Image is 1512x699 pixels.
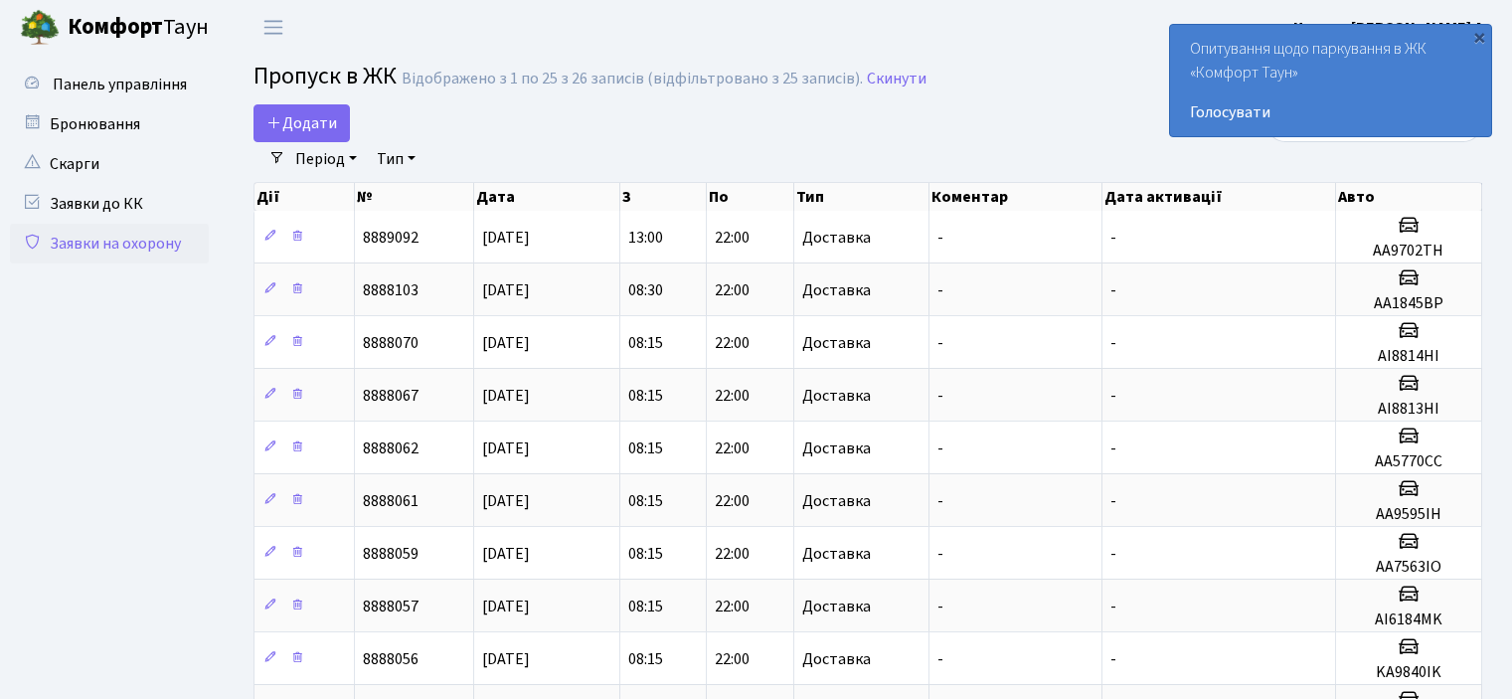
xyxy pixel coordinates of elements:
span: - [937,596,943,617]
span: [DATE] [482,385,530,407]
h5: AA9702TH [1344,242,1473,261]
span: [DATE] [482,332,530,354]
span: 08:15 [628,490,663,512]
span: 8888067 [363,385,419,407]
span: 22:00 [715,332,750,354]
span: - [1110,385,1116,407]
span: 22:00 [715,648,750,670]
span: [DATE] [482,596,530,617]
a: Скарги [10,144,209,184]
span: Доставка [802,546,871,562]
h5: KA9840IK [1344,663,1473,682]
span: 22:00 [715,385,750,407]
span: Панель управління [53,74,187,95]
span: Доставка [802,651,871,667]
a: Тип [369,142,423,176]
span: [DATE] [482,279,530,301]
span: [DATE] [482,227,530,249]
a: Цитрус [PERSON_NAME] А. [1293,16,1488,40]
div: Опитування щодо паркування в ЖК «Комфорт Таун» [1170,25,1491,136]
span: - [937,332,943,354]
span: - [1110,543,1116,565]
span: [DATE] [482,437,530,459]
span: Пропуск в ЖК [253,59,397,93]
a: Додати [253,104,350,142]
span: - [937,648,943,670]
span: Додати [266,112,337,134]
a: Бронювання [10,104,209,144]
span: 8888059 [363,543,419,565]
span: Доставка [802,599,871,614]
th: № [355,183,474,211]
h5: AA9595IH [1344,505,1473,524]
span: 8888070 [363,332,419,354]
span: [DATE] [482,543,530,565]
span: Доставка [802,230,871,246]
th: Дата активації [1102,183,1336,211]
span: - [1110,648,1116,670]
span: - [937,279,943,301]
h5: AA7563IO [1344,558,1473,577]
span: 22:00 [715,596,750,617]
th: Авто [1336,183,1482,211]
span: - [1110,490,1116,512]
th: Дата [474,183,620,211]
a: Скинути [867,70,926,88]
span: [DATE] [482,490,530,512]
span: Доставка [802,282,871,298]
span: 22:00 [715,279,750,301]
a: Голосувати [1190,100,1471,124]
span: - [1110,227,1116,249]
b: Комфорт [68,11,163,43]
span: Доставка [802,388,871,404]
span: - [1110,437,1116,459]
span: 22:00 [715,437,750,459]
span: 08:15 [628,648,663,670]
img: logo.png [20,8,60,48]
a: Період [287,142,365,176]
span: 8889092 [363,227,419,249]
span: - [937,437,943,459]
span: - [937,385,943,407]
a: Панель управління [10,65,209,104]
span: - [1110,332,1116,354]
h5: AA1845BP [1344,294,1473,313]
th: З [620,183,707,211]
span: 22:00 [715,543,750,565]
span: 8888061 [363,490,419,512]
div: × [1469,27,1489,47]
span: 13:00 [628,227,663,249]
span: Таун [68,11,209,45]
b: Цитрус [PERSON_NAME] А. [1293,17,1488,39]
span: - [937,490,943,512]
th: Дії [254,183,355,211]
span: Доставка [802,440,871,456]
span: Доставка [802,335,871,351]
a: Заявки на охорону [10,224,209,263]
span: 08:15 [628,385,663,407]
h5: AI6184MK [1344,611,1473,629]
a: Заявки до КК [10,184,209,224]
span: 08:15 [628,332,663,354]
span: 08:15 [628,543,663,565]
span: [DATE] [482,648,530,670]
th: Тип [794,183,929,211]
button: Переключити навігацію [249,11,298,44]
span: - [1110,596,1116,617]
div: Відображено з 1 по 25 з 26 записів (відфільтровано з 25 записів). [402,70,863,88]
h5: AI8813HI [1344,400,1473,419]
th: По [707,183,793,211]
span: Доставка [802,493,871,509]
span: 22:00 [715,490,750,512]
span: 8888057 [363,596,419,617]
span: 08:15 [628,596,663,617]
span: 8888103 [363,279,419,301]
h5: AA5770CC [1344,452,1473,471]
span: 08:15 [628,437,663,459]
h5: AI8814HI [1344,347,1473,366]
span: - [1110,279,1116,301]
th: Коментар [929,183,1102,211]
span: - [937,227,943,249]
span: 08:30 [628,279,663,301]
span: - [937,543,943,565]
